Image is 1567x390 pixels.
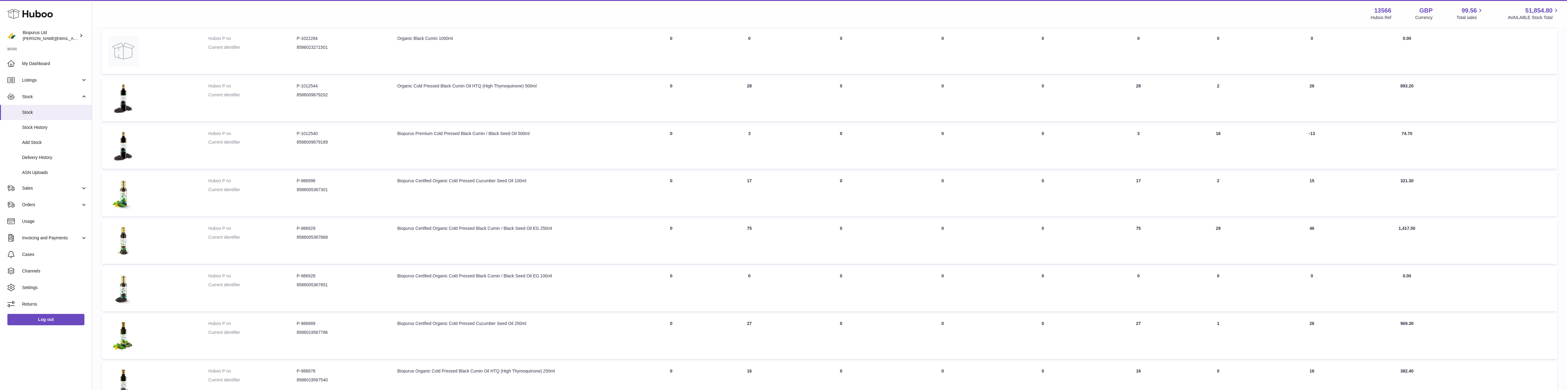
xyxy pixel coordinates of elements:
[22,252,87,257] span: Cases
[397,36,626,41] div: Organic Black Cumin 1000ml
[1041,36,1044,41] span: 0
[632,219,710,264] td: 0
[297,36,385,41] dd: P-1022284
[1254,172,1370,216] td: 15
[789,172,894,216] td: 0
[1371,15,1391,21] div: Huboo Ref
[1456,6,1484,21] a: 99.56 Total sales
[894,315,991,359] td: 0
[632,29,710,74] td: 0
[208,178,297,184] dt: Huboo P no
[1415,15,1433,21] div: Currency
[1403,36,1411,41] span: 0.00
[297,131,385,137] dd: P-1012540
[1041,273,1044,278] span: 0
[1183,172,1254,216] td: 2
[22,235,81,241] span: Invoicing and Payments
[1508,15,1560,21] span: AVAILABLE Stock Total
[1254,29,1370,74] td: 0
[297,368,385,374] dd: P-986878
[108,321,139,351] img: product image
[1400,369,1414,373] span: 382.40
[1094,315,1183,359] td: 27
[710,29,789,74] td: 0
[208,36,297,41] dt: Huboo P no
[22,285,87,291] span: Settings
[208,83,297,89] dt: Huboo P no
[297,330,385,335] dd: 8586019567786
[632,172,710,216] td: 0
[789,267,894,311] td: 0
[22,77,81,83] span: Listings
[297,187,385,193] dd: 8588005367301
[208,226,297,231] dt: Huboo P no
[710,172,789,216] td: 17
[108,178,139,209] img: product image
[632,267,710,311] td: 0
[1041,369,1044,373] span: 0
[22,110,87,115] span: Stock
[710,77,789,122] td: 28
[1183,77,1254,122] td: 2
[1400,321,1414,326] span: 969.30
[789,125,894,169] td: 0
[208,273,297,279] dt: Huboo P no
[22,185,81,191] span: Sales
[397,321,626,326] div: Biopurus Certified Organic Cold Pressed Cucumber Seed Oil 250ml
[297,321,385,326] dd: P-986889
[208,131,297,137] dt: Huboo P no
[1094,172,1183,216] td: 17
[1183,29,1254,74] td: 0
[1041,131,1044,136] span: 0
[22,268,87,274] span: Channels
[710,267,789,311] td: 0
[297,273,385,279] dd: P-986928
[1094,77,1183,122] td: 28
[1041,178,1044,183] span: 0
[1400,83,1414,88] span: 893.20
[1183,267,1254,311] td: 0
[1403,273,1411,278] span: 0.00
[1508,6,1560,21] a: 51,854.80 AVAILABLE Stock Total
[22,202,81,208] span: Orders
[710,219,789,264] td: 75
[22,125,87,130] span: Stock History
[297,234,385,240] dd: 8588005367868
[297,178,385,184] dd: P-986998
[1183,125,1254,169] td: 16
[397,131,626,137] div: Biopurus Premium Cold Pressed Black Cumin / Black Seed Oil 500ml
[208,282,297,288] dt: Current identifier
[894,29,991,74] td: 0
[22,94,81,100] span: Stock
[1183,315,1254,359] td: 1
[297,377,385,383] dd: 8586019567540
[1461,6,1477,15] span: 99.56
[108,83,139,114] img: product image
[1094,267,1183,311] td: 0
[789,29,894,74] td: 0
[1041,321,1044,326] span: 0
[208,321,297,326] dt: Huboo P no
[297,282,385,288] dd: 8588005367851
[208,368,297,374] dt: Huboo P no
[22,218,87,224] span: Usage
[1400,178,1414,183] span: 321.30
[297,44,385,50] dd: 8586023271501
[22,170,87,176] span: ASN Uploads
[108,131,139,161] img: product image
[1094,29,1183,74] td: 0
[23,36,123,41] span: [PERSON_NAME][EMAIL_ADDRESS][DOMAIN_NAME]
[7,314,84,325] a: Log out
[710,125,789,169] td: 3
[1254,315,1370,359] td: 26
[789,219,894,264] td: 0
[1456,15,1484,21] span: Total sales
[1374,6,1391,15] strong: 13566
[632,125,710,169] td: 0
[208,187,297,193] dt: Current identifier
[22,155,87,160] span: Delivery History
[22,61,87,67] span: My Dashboard
[22,140,87,145] span: Add Stock
[1254,267,1370,311] td: 0
[397,273,626,279] div: Biopurus Certified Organic Cold Pressed Black Cumin / Black Seed Oil EG 100ml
